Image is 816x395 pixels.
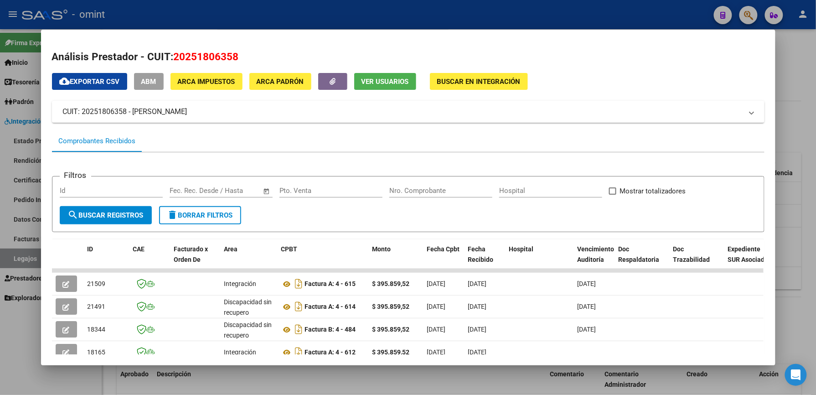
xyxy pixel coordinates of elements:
span: Exportar CSV [59,78,120,86]
strong: $ 395.859,52 [372,280,410,287]
mat-icon: delete [167,209,178,220]
strong: Factura A: 4 - 614 [305,303,356,311]
span: CPBT [281,245,298,253]
span: Buscar en Integración [437,78,521,86]
span: Facturado x Orden De [174,245,208,263]
span: [DATE] [578,303,596,310]
datatable-header-cell: ID [84,239,129,280]
span: [DATE] [578,326,596,333]
span: [DATE] [468,280,487,287]
span: Integración [224,280,257,287]
span: Ver Usuarios [362,78,409,86]
span: ID [88,245,93,253]
span: [DATE] [468,348,487,356]
span: 18344 [88,326,106,333]
span: Monto [372,245,391,253]
h3: Filtros [60,169,91,181]
strong: Factura A: 4 - 615 [305,281,356,288]
button: Buscar en Integración [430,73,528,90]
i: Descargar documento [293,345,305,359]
button: Open calendar [261,186,272,197]
span: Buscar Registros [68,211,144,219]
datatable-header-cell: Fecha Recibido [465,239,506,280]
span: Borrar Filtros [167,211,233,219]
span: 21509 [88,280,106,287]
button: ARCA Padrón [249,73,311,90]
datatable-header-cell: Monto [369,239,423,280]
datatable-header-cell: Expediente SUR Asociado [724,239,775,280]
mat-icon: search [68,209,79,220]
datatable-header-cell: CAE [129,239,170,280]
mat-icon: cloud_download [59,76,70,87]
datatable-header-cell: Vencimiento Auditoría [574,239,615,280]
datatable-header-cell: Facturado x Orden De [170,239,221,280]
span: Discapacidad sin recupero [224,298,272,316]
span: Fecha Recibido [468,245,494,263]
datatable-header-cell: CPBT [278,239,369,280]
span: ABM [141,78,156,86]
span: 18165 [88,348,106,356]
span: CAE [133,245,145,253]
span: [DATE] [427,326,446,333]
mat-panel-title: CUIT: 20251806358 - [PERSON_NAME] [63,106,743,117]
button: ABM [134,73,164,90]
span: Expediente SUR Asociado [728,245,769,263]
strong: Factura B: 4 - 484 [305,326,356,333]
button: Ver Usuarios [354,73,416,90]
i: Descargar documento [293,276,305,291]
strong: Factura A: 4 - 612 [305,349,356,356]
strong: $ 395.859,52 [372,303,410,310]
span: Doc Respaldatoria [619,245,660,263]
i: Descargar documento [293,322,305,337]
datatable-header-cell: Doc Trazabilidad [670,239,724,280]
span: Vencimiento Auditoría [578,245,615,263]
span: [DATE] [427,303,446,310]
h2: Análisis Prestador - CUIT: [52,49,764,65]
span: [DATE] [427,348,446,356]
span: 21491 [88,303,106,310]
datatable-header-cell: Hospital [506,239,574,280]
span: 20251806358 [174,51,239,62]
datatable-header-cell: Doc Respaldatoria [615,239,670,280]
span: Fecha Cpbt [427,245,460,253]
button: Buscar Registros [60,206,152,224]
div: Open Intercom Messenger [785,364,807,386]
mat-expansion-panel-header: CUIT: 20251806358 - [PERSON_NAME] [52,101,764,123]
strong: $ 395.859,52 [372,326,410,333]
span: Hospital [509,245,534,253]
span: [DATE] [578,280,596,287]
input: Fecha inicio [170,187,207,195]
button: Borrar Filtros [159,206,241,224]
div: Comprobantes Recibidos [59,136,136,146]
button: ARCA Impuestos [170,73,243,90]
span: ARCA Padrón [257,78,304,86]
i: Descargar documento [293,299,305,314]
span: [DATE] [427,280,446,287]
span: Area [224,245,238,253]
span: Doc Trazabilidad [673,245,710,263]
span: [DATE] [468,326,487,333]
datatable-header-cell: Area [221,239,278,280]
span: Integración [224,348,257,356]
span: Mostrar totalizadores [620,186,686,197]
span: Discapacidad sin recupero [224,321,272,339]
input: Fecha fin [215,187,259,195]
span: ARCA Impuestos [178,78,235,86]
button: Exportar CSV [52,73,127,90]
datatable-header-cell: Fecha Cpbt [423,239,465,280]
strong: $ 395.859,52 [372,348,410,356]
span: [DATE] [468,303,487,310]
